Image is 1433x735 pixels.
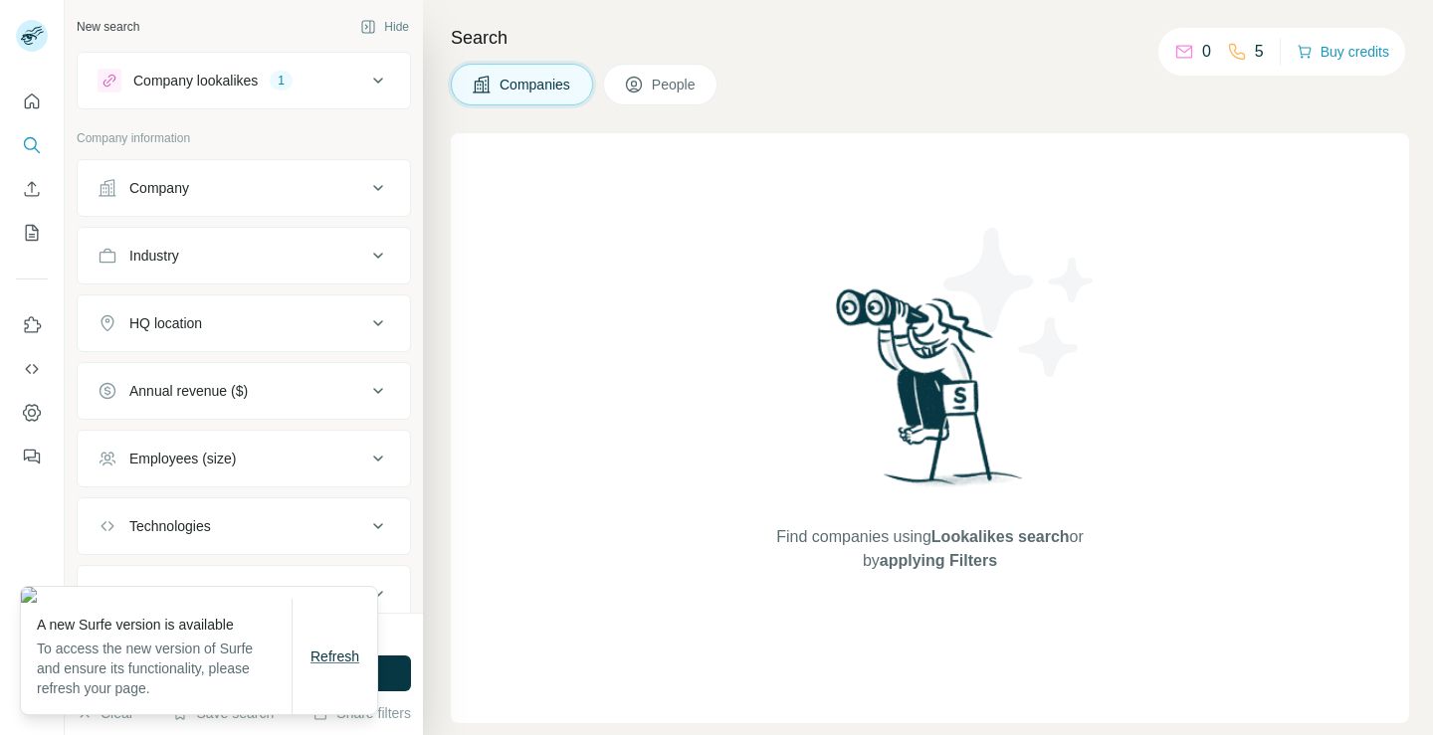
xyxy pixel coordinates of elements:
[78,367,410,415] button: Annual revenue ($)
[133,71,258,91] div: Company lookalikes
[16,307,48,343] button: Use Surfe on LinkedIn
[1202,40,1211,64] p: 0
[129,381,248,401] div: Annual revenue ($)
[16,171,48,207] button: Enrich CSV
[129,313,202,333] div: HQ location
[16,439,48,474] button: Feedback
[310,648,359,664] span: Refresh
[78,299,410,347] button: HQ location
[129,246,179,266] div: Industry
[931,528,1070,545] span: Lookalikes search
[770,525,1089,573] span: Find companies using or by
[78,435,410,482] button: Employees (size)
[78,570,410,618] button: Keywords
[297,639,373,674] button: Refresh
[129,449,236,468] div: Employees (size)
[16,395,48,431] button: Dashboard
[270,72,293,90] div: 1
[16,127,48,163] button: Search
[78,502,410,550] button: Technologies
[16,351,48,387] button: Use Surfe API
[16,84,48,119] button: Quick start
[1255,40,1264,64] p: 5
[21,587,377,603] img: 867db956-6217-4cba-87ea-70ab22d8cde1
[37,639,292,698] p: To access the new version of Surfe and ensure its functionality, please refresh your page.
[129,584,190,604] div: Keywords
[346,12,423,42] button: Hide
[652,75,698,94] span: People
[77,129,411,147] p: Company information
[78,57,410,104] button: Company lookalikes1
[78,164,410,212] button: Company
[880,552,997,569] span: applying Filters
[827,283,1034,505] img: Surfe Illustration - Woman searching with binoculars
[77,18,139,36] div: New search
[500,75,572,94] span: Companies
[78,232,410,279] button: Industry
[16,215,48,251] button: My lists
[129,178,189,198] div: Company
[930,213,1110,392] img: Surfe Illustration - Stars
[37,615,292,635] p: A new Surfe version is available
[129,516,211,536] div: Technologies
[1297,38,1389,66] button: Buy credits
[451,24,1409,52] h4: Search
